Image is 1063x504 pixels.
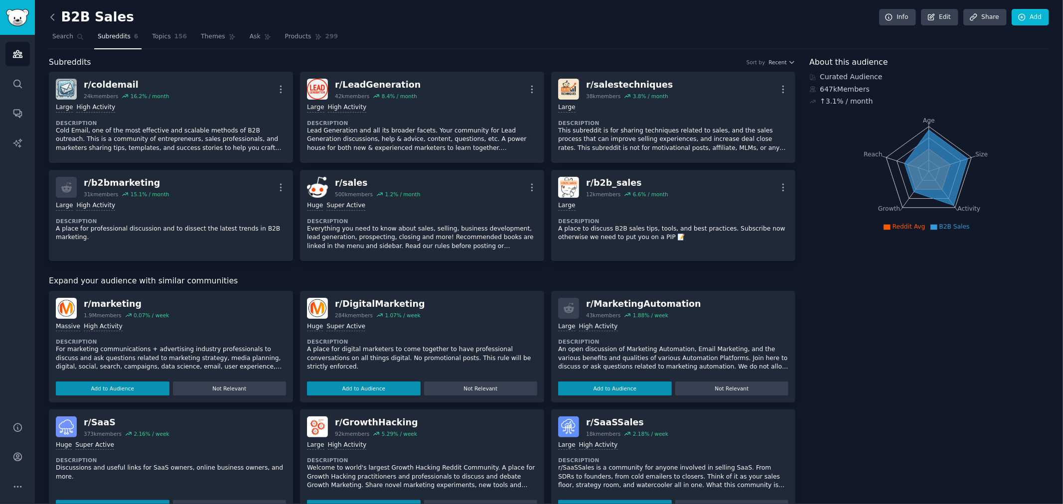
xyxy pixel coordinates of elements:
img: b2b_sales [558,177,579,198]
p: An open discussion of Marketing Automation, Email Marketing, and the various benefits and qualiti... [558,345,788,372]
tspan: Growth [878,205,900,212]
div: 15.1 % / month [131,191,169,198]
img: marketing [56,298,77,319]
p: A place for professional discussion and to dissect the latest trends in B2B marketing. [56,225,286,242]
span: 299 [325,32,338,41]
div: r/ sales [335,177,420,189]
div: Large [558,441,575,450]
div: High Activity [76,103,115,113]
dt: Description [307,218,537,225]
span: 156 [174,32,187,41]
dt: Description [558,457,788,464]
dt: Description [558,218,788,225]
h2: B2B Sales [49,9,134,25]
div: Super Active [75,441,114,450]
div: Huge [307,201,323,211]
div: 12k members [586,191,620,198]
div: 500k members [335,191,373,198]
div: 16.2 % / month [131,93,169,100]
a: Ask [246,29,275,49]
span: Subreddits [49,56,91,69]
p: A place for digital marketers to come together to have professional conversations on all things d... [307,345,537,372]
div: r/ SaaSSales [586,416,668,429]
img: sales [307,177,328,198]
div: Large [307,441,324,450]
div: r/ DigitalMarketing [335,298,425,310]
div: 2.16 % / week [134,430,169,437]
img: salestechniques [558,79,579,100]
div: Super Active [326,322,365,332]
button: Add to Audience [307,381,421,395]
img: LeadGeneration [307,79,328,100]
div: Large [56,201,73,211]
p: Discussions and useful links for SaaS owners, online business owners, and more. [56,464,286,481]
img: DigitalMarketing [307,298,328,319]
div: Super Active [326,201,365,211]
p: This subreddit is for sharing techniques related to sales, and the sales process that can improve... [558,126,788,153]
button: Add to Audience [56,381,169,395]
div: r/ LeadGeneration [335,79,421,91]
div: Sort by [747,59,765,66]
span: Themes [201,32,225,41]
tspan: Age [923,117,935,124]
span: Recent [768,59,786,66]
button: Not Relevant [424,381,538,395]
p: Cold Email, one of the most effective and scalable methods of B2B outreach. This is a community o... [56,126,286,153]
div: 3.8 % / month [633,93,668,100]
a: Edit [921,9,958,26]
div: 42k members [335,93,369,100]
div: Large [558,201,575,211]
dt: Description [307,120,537,126]
dt: Description [307,457,537,464]
div: Large [307,103,324,113]
a: LeadGenerationr/LeadGeneration42kmembers8.4% / monthLargeHigh ActivityDescriptionLead Generation ... [300,72,544,163]
div: 24k members [84,93,118,100]
img: SaaS [56,416,77,437]
div: Huge [307,322,323,332]
p: Everything you need to know about sales, selling, business development, lead generation, prospect... [307,225,537,251]
a: b2b_salesr/b2b_sales12kmembers6.6% / monthLargeDescriptionA place to discuss B2B sales tips, tool... [551,170,795,261]
div: r/ b2bmarketing [84,177,169,189]
div: High Activity [579,441,618,450]
div: 2.18 % / week [633,430,668,437]
a: Info [879,9,916,26]
button: Recent [768,59,795,66]
p: r/SaaSSales is a community for anyone involved in selling SaaS. From SDRs to founders, from cold ... [558,464,788,490]
tspan: Activity [958,205,981,212]
div: 6.6 % / month [633,191,668,198]
div: 5.29 % / week [382,430,417,437]
span: Products [285,32,311,41]
div: r/ b2b_sales [586,177,668,189]
img: GummySearch logo [6,9,29,26]
div: 1.2 % / month [385,191,421,198]
span: Ask [250,32,261,41]
div: 373k members [84,430,122,437]
span: Search [52,32,73,41]
div: 8.4 % / month [382,93,417,100]
dt: Description [56,120,286,126]
div: High Activity [328,103,367,113]
span: B2B Sales [939,223,970,230]
div: Large [56,103,73,113]
a: Products299 [282,29,341,49]
div: Large [558,322,575,332]
div: Massive [56,322,80,332]
button: Add to Audience [558,381,672,395]
div: 1.07 % / week [385,312,421,319]
div: r/ SaaS [84,416,169,429]
p: For marketing communications + advertising industry professionals to discuss and ask questions re... [56,345,286,372]
a: salesr/sales500kmembers1.2% / monthHugeSuper ActiveDescriptionEverything you need to know about s... [300,170,544,261]
div: High Activity [328,441,367,450]
div: High Activity [84,322,123,332]
p: Lead Generation and all its broader facets. Your community for Lead Generation discussions, help ... [307,126,537,153]
a: coldemailr/coldemail24kmembers16.2% / monthLargeHigh ActivityDescriptionCold Email, one of the mo... [49,72,293,163]
dt: Description [558,338,788,345]
div: r/ MarketingAutomation [586,298,701,310]
div: r/ GrowthHacking [335,416,418,429]
tspan: Reach [864,150,883,157]
p: A place to discuss B2B sales tips, tools, and best practices. Subscribe now otherwise we need to ... [558,225,788,242]
a: Search [49,29,87,49]
dt: Description [56,218,286,225]
div: Curated Audience [809,72,1049,82]
a: Topics156 [149,29,190,49]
